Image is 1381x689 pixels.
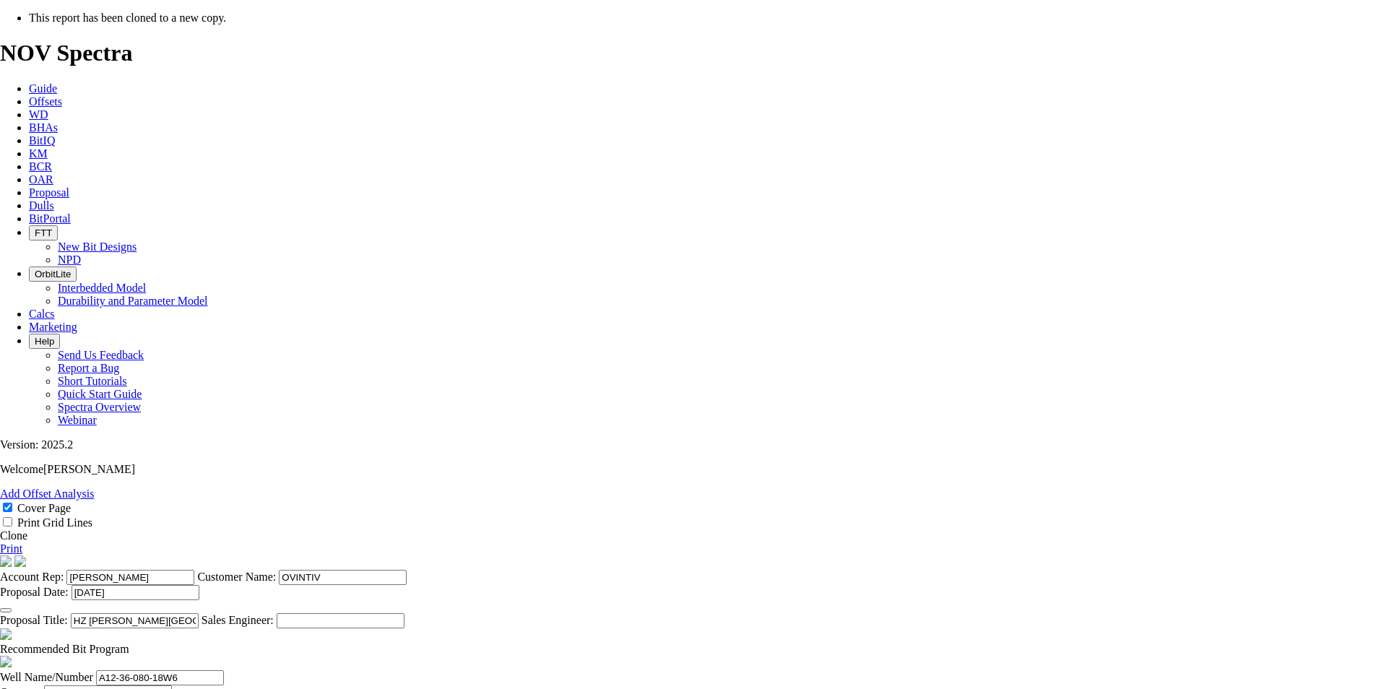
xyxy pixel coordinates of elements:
[58,375,127,387] a: Short Tutorials
[29,308,55,320] a: Calcs
[58,240,137,253] a: New Bit Designs
[29,186,69,199] a: Proposal
[14,555,26,567] img: cover-graphic.e5199e77.png
[35,336,54,347] span: Help
[29,199,54,212] a: Dulls
[29,321,77,333] a: Marketing
[29,134,55,147] a: BitIQ
[29,12,226,24] span: This report has been cloned to a new copy.
[29,225,58,240] button: FTT
[29,334,60,349] button: Help
[29,266,77,282] button: OrbitLite
[29,121,58,134] a: BHAs
[29,160,52,173] a: BCR
[29,82,57,95] a: Guide
[58,401,141,413] a: Spectra Overview
[58,414,97,426] a: Webinar
[35,269,71,279] span: OrbitLite
[197,571,276,583] label: Customer Name:
[29,212,71,225] a: BitPortal
[58,295,208,307] a: Durability and Parameter Model
[29,108,48,121] a: WD
[58,253,81,266] a: NPD
[58,349,144,361] a: Send Us Feedback
[17,516,92,529] label: Print Grid Lines
[202,614,274,626] label: Sales Engineer:
[17,502,71,514] label: Cover Page
[29,173,53,186] a: OAR
[35,227,52,238] span: FTT
[58,388,142,400] a: Quick Start Guide
[43,463,135,475] span: [PERSON_NAME]
[58,282,146,294] a: Interbedded Model
[29,147,48,160] a: KM
[58,362,119,374] a: Report a Bug
[29,95,62,108] a: Offsets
